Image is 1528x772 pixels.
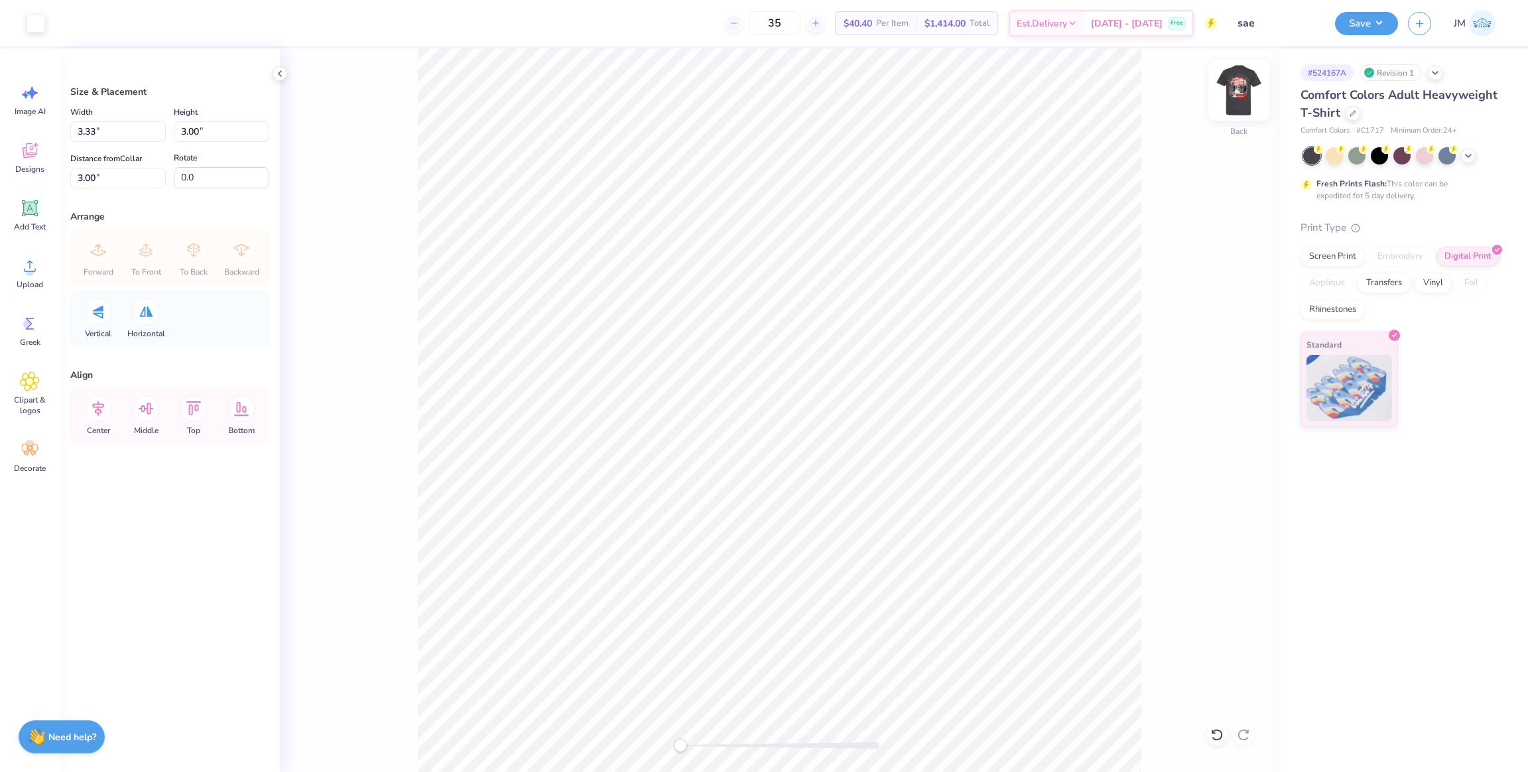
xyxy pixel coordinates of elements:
div: Transfers [1358,273,1411,293]
div: Embroidery [1369,247,1432,267]
img: John Michael Binayas [1469,10,1496,36]
div: Rhinestones [1301,300,1365,320]
div: # 524167A [1301,64,1354,81]
span: Total [970,17,989,31]
div: Print Type [1301,220,1501,235]
img: Back [1212,64,1265,117]
div: Back [1230,125,1247,137]
div: This color can be expedited for 5 day delivery. [1316,178,1480,202]
span: Comfort Colors [1301,125,1350,137]
div: Screen Print [1301,247,1365,267]
div: Revision 1 [1360,64,1421,81]
input: – – [749,11,800,35]
span: Center [87,425,110,436]
span: Free [1171,19,1183,28]
label: Distance from Collar [70,151,142,166]
div: Vinyl [1415,273,1452,293]
span: Standard [1306,338,1342,352]
span: Horizontal [127,328,165,339]
span: $1,414.00 [924,17,966,31]
div: Accessibility label [674,739,687,752]
span: Clipart & logos [8,395,52,416]
span: Minimum Order: 24 + [1391,125,1457,137]
span: Add Text [14,222,46,232]
div: Size & Placement [70,85,269,99]
span: Upload [17,279,43,290]
div: Digital Print [1436,247,1500,267]
div: Align [70,368,269,382]
button: Save [1335,12,1398,35]
input: Untitled Design [1228,10,1325,36]
img: Standard [1306,355,1392,421]
strong: Fresh Prints Flash: [1316,178,1387,189]
span: [DATE] - [DATE] [1091,17,1163,31]
div: Applique [1301,273,1354,293]
span: Bottom [228,425,255,436]
span: Middle [134,425,159,436]
span: Image AI [15,106,46,117]
span: # C1717 [1356,125,1384,137]
span: Est. Delivery [1017,17,1067,31]
span: Top [187,425,200,436]
span: Designs [15,164,44,174]
span: Comfort Colors Adult Heavyweight T-Shirt [1301,87,1497,121]
label: Rotate [174,150,197,166]
span: Decorate [14,463,46,474]
span: JM [1454,16,1466,31]
span: Per Item [876,17,909,31]
div: Foil [1456,273,1487,293]
span: Vertical [85,328,111,339]
span: $40.40 [844,17,872,31]
label: Width [70,104,93,120]
div: Arrange [70,210,269,224]
a: JM [1448,10,1501,36]
span: Greek [20,337,40,348]
label: Height [174,104,198,120]
strong: Need help? [48,731,96,743]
